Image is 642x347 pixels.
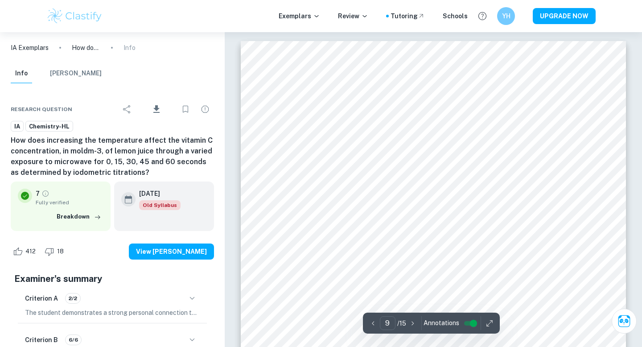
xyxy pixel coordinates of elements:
p: Info [123,43,136,53]
p: / 15 [397,318,406,328]
span: 6/6 [66,336,81,344]
a: Chemistry-HL [25,121,73,132]
span: Research question [11,105,72,113]
p: How does increasing the temperature affect the vitamin C concentration, in moldm-3, of lemon juic... [72,43,100,53]
button: View [PERSON_NAME] [129,244,214,260]
img: Clastify logo [46,7,103,25]
button: YH [497,7,515,25]
span: Old Syllabus [139,200,181,210]
h6: Criterion B [25,335,58,345]
h6: [DATE] [139,189,173,198]
a: IA Exemplars [11,43,49,53]
button: Breakdown [54,210,103,223]
span: IA [11,122,23,131]
h6: How does increasing the temperature affect the vitamin C concentration, in moldm-3, of lemon juic... [11,135,214,178]
span: 18 [52,247,69,256]
h6: Criterion A [25,293,58,303]
p: Exemplars [279,11,320,21]
a: Tutoring [391,11,425,21]
div: Dislike [42,244,69,259]
button: Help and Feedback [475,8,490,24]
h6: YH [501,11,511,21]
div: Bookmark [177,100,194,118]
p: Review [338,11,368,21]
a: Grade fully verified [41,190,49,198]
h5: Examiner's summary [14,272,210,285]
span: Chemistry-HL [26,122,73,131]
span: Annotations [424,318,459,328]
p: The student demonstrates a strong personal connection to the topic and justifies their research q... [25,308,200,318]
button: Info [11,64,32,83]
div: Starting from the May 2025 session, the Chemistry IA requirements have changed. It's OK to refer ... [139,200,181,210]
div: Download [138,98,175,121]
span: 2/2 [66,294,80,302]
div: Share [118,100,136,118]
div: Report issue [196,100,214,118]
a: Schools [443,11,468,21]
button: UPGRADE NOW [533,8,596,24]
button: Ask Clai [612,309,637,334]
button: [PERSON_NAME] [50,64,102,83]
span: 412 [21,247,41,256]
div: Like [11,244,41,259]
p: 7 [36,189,40,198]
a: IA [11,121,24,132]
span: Fully verified [36,198,103,207]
